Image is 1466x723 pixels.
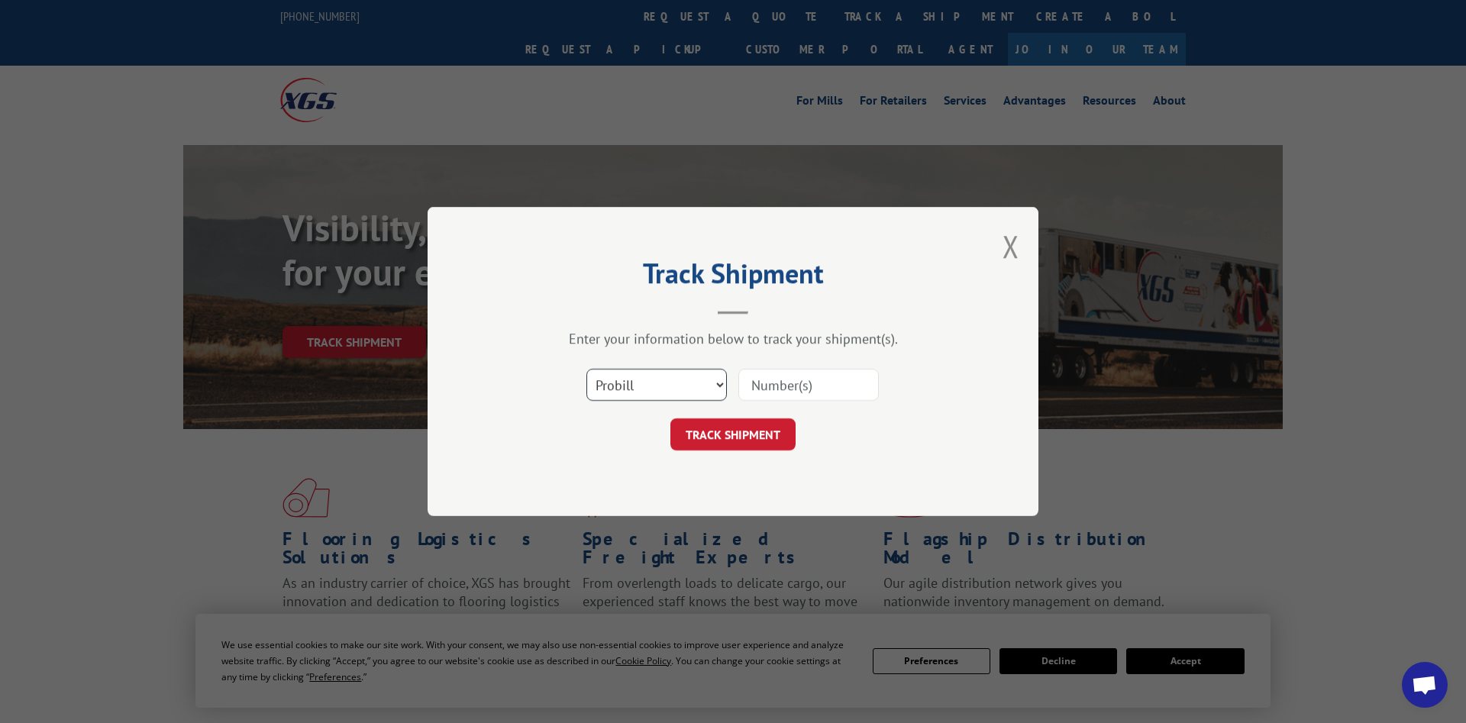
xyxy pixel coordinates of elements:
div: Open chat [1402,662,1448,708]
h2: Track Shipment [504,263,962,292]
button: Close modal [1003,226,1019,266]
input: Number(s) [738,369,879,401]
div: Enter your information below to track your shipment(s). [504,330,962,347]
button: TRACK SHIPMENT [670,418,796,450]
